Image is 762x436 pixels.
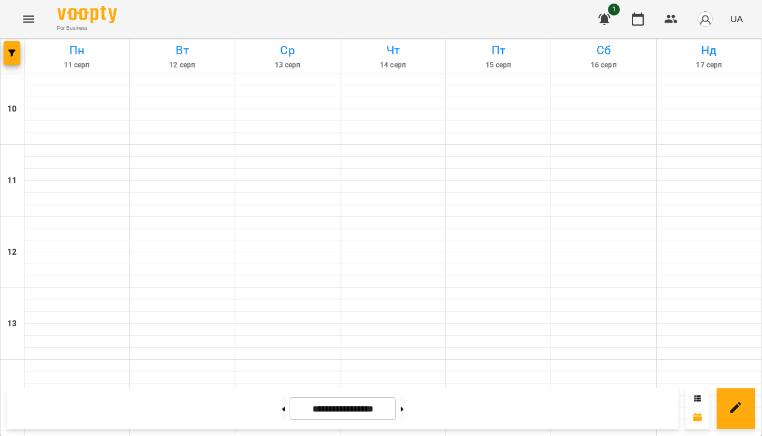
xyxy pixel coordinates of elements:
[237,41,338,60] h6: Ср
[7,246,17,259] h6: 12
[726,8,748,30] button: UA
[7,174,17,187] h6: 11
[7,317,17,330] h6: 13
[342,60,443,71] h6: 14 серп
[659,41,760,60] h6: Нд
[659,60,760,71] h6: 17 серп
[57,24,117,32] span: For Business
[342,41,443,60] h6: Чт
[26,41,127,60] h6: Пн
[448,60,549,71] h6: 15 серп
[237,60,338,71] h6: 13 серп
[553,41,654,60] h6: Сб
[131,41,232,60] h6: Вт
[730,13,743,25] span: UA
[26,60,127,71] h6: 11 серп
[553,60,654,71] h6: 16 серп
[14,5,43,33] button: Menu
[448,41,549,60] h6: Пт
[7,103,17,116] h6: 10
[608,4,620,16] span: 1
[697,11,714,27] img: avatar_s.png
[57,6,117,23] img: Voopty Logo
[131,60,232,71] h6: 12 серп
